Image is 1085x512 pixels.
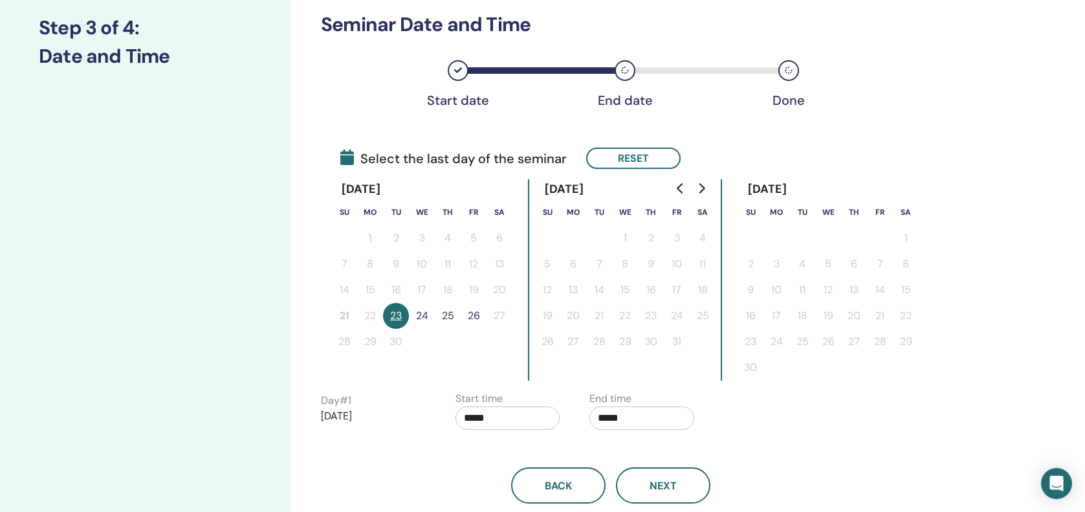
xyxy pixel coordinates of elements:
[357,329,383,355] button: 29
[586,251,612,277] button: 7
[867,199,893,225] th: Friday
[511,467,606,504] button: Back
[690,277,716,303] button: 18
[841,277,867,303] button: 13
[815,199,841,225] th: Wednesday
[664,225,690,251] button: 3
[815,303,841,329] button: 19
[321,13,901,36] h3: Seminar Date and Time
[487,303,512,329] button: 27
[321,393,351,408] label: Day # 1
[867,277,893,303] button: 14
[638,329,664,355] button: 30
[586,148,681,169] button: Reset
[409,251,435,277] button: 10
[534,329,560,355] button: 26
[893,277,919,303] button: 15
[612,303,638,329] button: 22
[756,93,821,108] div: Done
[763,199,789,225] th: Monday
[763,277,789,303] button: 10
[738,355,763,381] button: 30
[763,303,789,329] button: 17
[383,277,409,303] button: 16
[763,329,789,355] button: 24
[841,199,867,225] th: Thursday
[426,93,490,108] div: Start date
[560,303,586,329] button: 20
[815,329,841,355] button: 26
[340,149,567,168] span: Select the last day of the seminar
[331,199,357,225] th: Sunday
[455,391,503,406] label: Start time
[560,251,586,277] button: 6
[435,251,461,277] button: 11
[534,199,560,225] th: Sunday
[586,303,612,329] button: 21
[586,277,612,303] button: 14
[534,251,560,277] button: 5
[560,199,586,225] th: Monday
[638,199,664,225] th: Thursday
[321,408,426,424] p: [DATE]
[487,251,512,277] button: 13
[409,277,435,303] button: 17
[586,199,612,225] th: Tuesday
[664,277,690,303] button: 17
[638,303,664,329] button: 23
[612,251,638,277] button: 8
[39,45,252,68] h3: Date and Time
[383,303,409,329] button: 23
[331,329,357,355] button: 28
[39,16,252,39] h3: Step 3 of 4 :
[650,479,677,493] span: Next
[841,329,867,355] button: 27
[738,329,763,355] button: 23
[763,251,789,277] button: 3
[867,303,893,329] button: 21
[383,251,409,277] button: 9
[331,277,357,303] button: 14
[409,199,435,225] th: Wednesday
[670,175,691,201] button: Go to previous month
[690,225,716,251] button: 4
[461,251,487,277] button: 12
[534,277,560,303] button: 12
[586,329,612,355] button: 28
[560,329,586,355] button: 27
[409,303,435,329] button: 24
[738,277,763,303] button: 9
[815,251,841,277] button: 5
[690,199,716,225] th: Saturday
[461,199,487,225] th: Friday
[893,199,919,225] th: Saturday
[409,225,435,251] button: 3
[357,225,383,251] button: 1
[357,303,383,329] button: 22
[664,329,690,355] button: 31
[435,277,461,303] button: 18
[664,199,690,225] th: Friday
[664,303,690,329] button: 24
[593,93,657,108] div: End date
[893,251,919,277] button: 8
[612,277,638,303] button: 15
[487,199,512,225] th: Saturday
[383,329,409,355] button: 30
[638,277,664,303] button: 16
[487,277,512,303] button: 20
[789,277,815,303] button: 11
[815,277,841,303] button: 12
[331,179,391,199] div: [DATE]
[461,277,487,303] button: 19
[738,199,763,225] th: Sunday
[893,329,919,355] button: 29
[589,391,631,406] label: End time
[545,479,572,493] span: Back
[738,303,763,329] button: 16
[789,251,815,277] button: 4
[690,303,716,329] button: 25
[789,303,815,329] button: 18
[560,277,586,303] button: 13
[612,225,638,251] button: 1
